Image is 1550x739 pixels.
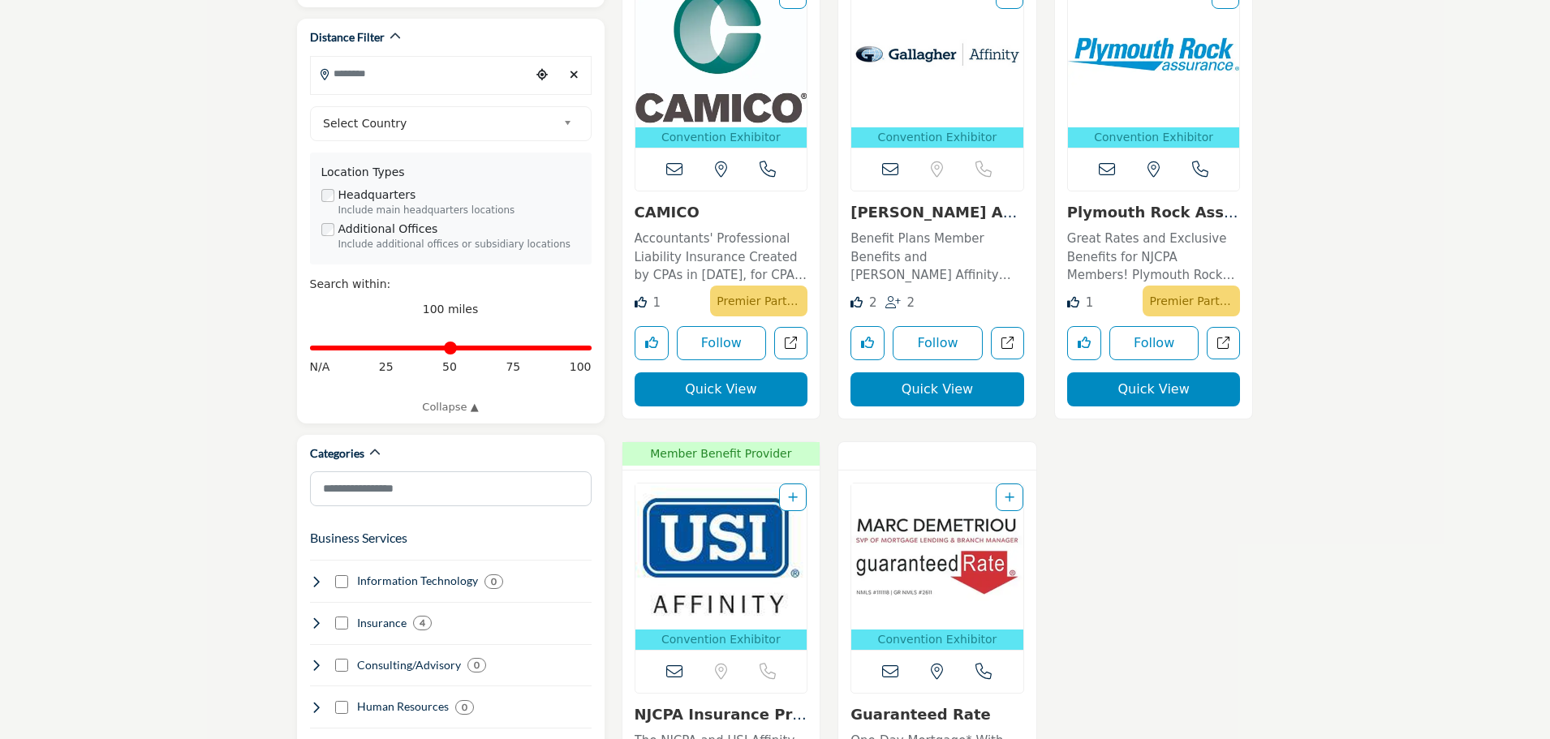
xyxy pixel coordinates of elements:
[310,359,330,376] span: N/A
[635,296,647,308] i: Like
[357,573,478,589] h4: Information Technology: Software, cloud services, data management, analytics, automation
[652,295,661,310] span: 1
[506,359,520,376] span: 75
[335,659,348,672] input: Select Consulting/Advisory checkbox
[311,58,530,89] input: Search Location
[1067,230,1241,285] p: Great Rates and Exclusive Benefits for NJCPA Members! Plymouth Rock Assurance proudly offers NJCP...
[420,617,425,629] b: 4
[474,660,480,671] b: 0
[677,326,767,360] button: Follow
[635,372,808,406] button: Quick View
[639,129,804,146] p: Convention Exhibitor
[1109,326,1199,360] button: Follow
[484,574,503,589] div: 0 Results For Information Technology
[1149,290,1234,312] p: Premier Partner
[1067,204,1238,238] a: Plymouth Rock Assura...
[491,576,497,587] b: 0
[635,483,807,629] img: NJCPA Insurance Program - Powered by USI Affinity
[338,187,416,204] label: Headquarters
[869,295,877,310] span: 2
[635,230,808,285] p: Accountants' Professional Liability Insurance Created by CPAs in [DATE], for CPAs, CAMICO provide...
[850,226,1024,285] a: Benefit Plans Member Benefits and [PERSON_NAME] Affinity have teamed up to offer NJCPA members a ...
[562,58,587,92] div: Clear search location
[310,29,385,45] h2: Distance Filter
[635,326,669,360] button: Like listing
[1086,295,1094,310] span: 1
[321,164,580,181] div: Location Types
[1067,226,1241,285] a: Great Rates and Exclusive Benefits for NJCPA Members! Plymouth Rock Assurance proudly offers NJCP...
[1071,129,1237,146] p: Convention Exhibitor
[357,698,449,715] h4: Human Resources: Payroll, benefits, HR consulting, talent acquisition, training
[850,296,863,308] i: Likes
[1067,296,1079,308] i: Like
[357,657,461,673] h4: Consulting/Advisory: Business consulting, mergers & acquisitions, growth strategies
[850,204,1024,221] h3: Gallagher Affinity
[455,700,474,715] div: 0 Results For Human Resources
[423,303,479,316] span: 100 miles
[851,483,1023,629] img: Guaranteed Rate
[357,615,407,631] h4: Insurance: Professional liability, healthcare, life insurance, risk management
[774,327,807,360] a: Open camico in new tab
[310,399,592,415] a: Collapse ▲
[338,238,580,252] div: Include additional offices or subsidiary locations
[635,204,700,221] a: CAMICO
[379,359,394,376] span: 25
[850,372,1024,406] button: Quick View
[855,631,1020,648] p: Convention Exhibitor
[338,204,580,218] div: Include main headquarters locations
[413,616,432,630] div: 4 Results For Insurance
[717,290,801,312] p: Premier Partner
[1067,204,1241,221] h3: Plymouth Rock Assurance
[907,295,915,310] span: 2
[635,483,807,650] a: Open Listing in new tab
[1067,326,1101,360] button: Like listing
[1207,327,1240,360] a: Open plymouth in new tab
[991,327,1024,360] a: Open gallagher in new tab
[850,706,991,723] a: Guaranteed Rate
[635,706,808,724] h3: NJCPA Insurance Program - Powered by USI Affinity
[338,221,438,238] label: Additional Offices
[335,575,348,588] input: Select Information Technology checkbox
[570,359,592,376] span: 100
[893,326,983,360] button: Follow
[635,226,808,285] a: Accountants' Professional Liability Insurance Created by CPAs in [DATE], for CPAs, CAMICO provide...
[1005,491,1014,504] a: Add To List
[323,114,557,133] span: Select Country
[310,528,407,548] button: Business Services
[310,445,364,462] h2: Categories
[855,129,1020,146] p: Convention Exhibitor
[639,631,804,648] p: Convention Exhibitor
[627,445,816,462] span: Member Benefit Provider
[851,483,1023,650] a: Open Listing in new tab
[885,294,915,312] div: Followers
[850,706,1024,724] h3: Guaranteed Rate
[788,491,798,504] a: Add To List
[1067,372,1241,406] button: Quick View
[850,230,1024,285] p: Benefit Plans Member Benefits and [PERSON_NAME] Affinity have teamed up to offer NJCPA members a ...
[635,204,808,221] h3: CAMICO
[310,276,592,293] div: Search within:
[850,326,885,360] button: Like listing
[467,658,486,672] div: 0 Results For Consulting/Advisory
[310,471,592,506] input: Search Category
[335,617,348,629] input: Select Insurance checkbox
[530,58,554,92] div: Choose your current location
[335,701,348,714] input: Select Human Resources checkbox
[462,702,467,713] b: 0
[850,204,1019,238] a: [PERSON_NAME] Affinity
[442,359,457,376] span: 50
